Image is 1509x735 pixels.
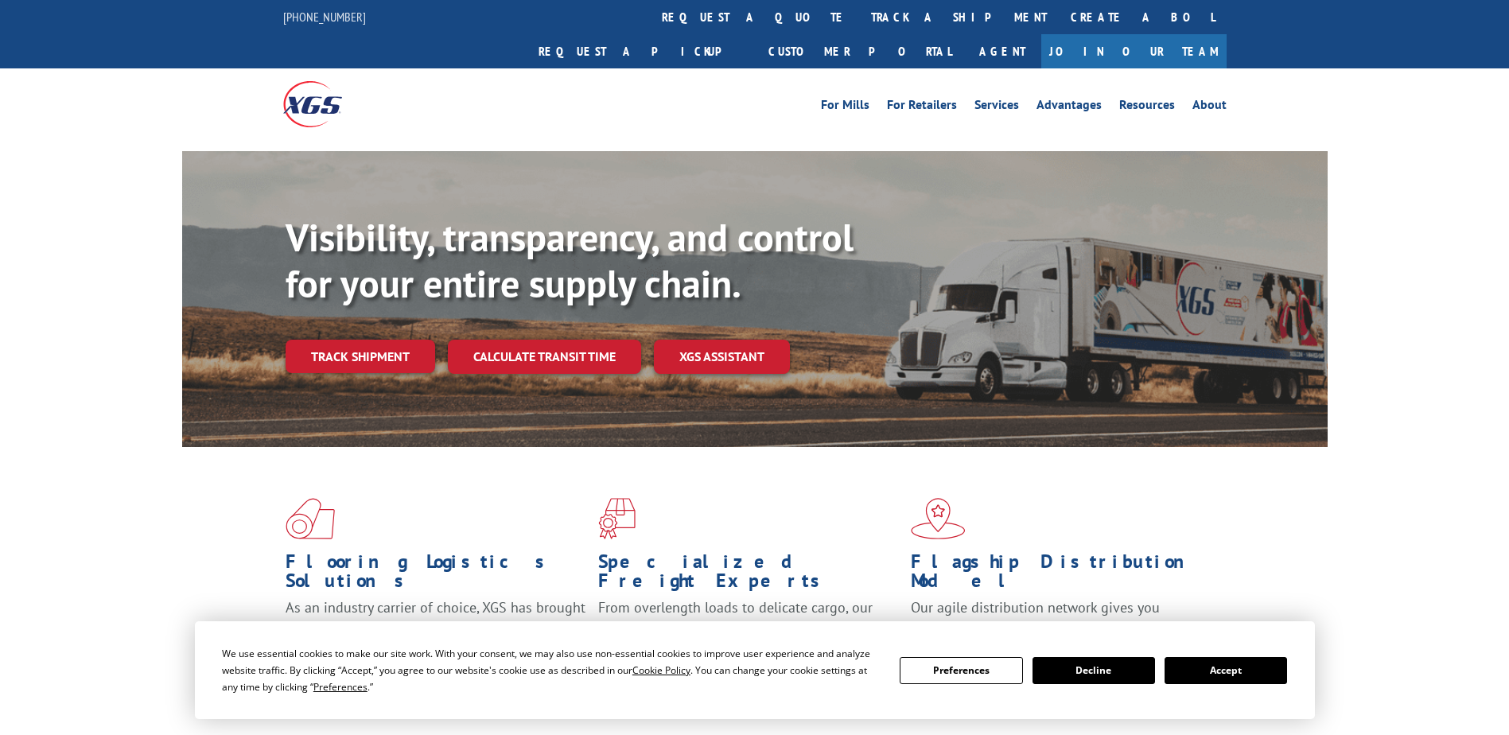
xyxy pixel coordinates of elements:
button: Accept [1165,657,1287,684]
a: Advantages [1036,99,1102,116]
b: Visibility, transparency, and control for your entire supply chain. [286,212,854,308]
img: xgs-icon-flagship-distribution-model-red [911,498,966,539]
h1: Flagship Distribution Model [911,552,1211,598]
a: For Retailers [887,99,957,116]
div: We use essential cookies to make our site work. With your consent, we may also use non-essential ... [222,645,881,695]
img: xgs-icon-total-supply-chain-intelligence-red [286,498,335,539]
a: Track shipment [286,340,435,373]
a: XGS ASSISTANT [654,340,790,374]
a: Resources [1119,99,1175,116]
a: For Mills [821,99,869,116]
button: Preferences [900,657,1022,684]
div: Cookie Consent Prompt [195,621,1315,719]
img: xgs-icon-focused-on-flooring-red [598,498,636,539]
a: Services [974,99,1019,116]
button: Decline [1033,657,1155,684]
a: Agent [963,34,1041,68]
span: As an industry carrier of choice, XGS has brought innovation and dedication to flooring logistics... [286,598,585,655]
span: Our agile distribution network gives you nationwide inventory management on demand. [911,598,1204,636]
h1: Flooring Logistics Solutions [286,552,586,598]
a: [PHONE_NUMBER] [283,9,366,25]
a: Join Our Team [1041,34,1227,68]
a: Calculate transit time [448,340,641,374]
a: Request a pickup [527,34,756,68]
h1: Specialized Freight Experts [598,552,899,598]
p: From overlength loads to delicate cargo, our experienced staff knows the best way to move your fr... [598,598,899,669]
a: About [1192,99,1227,116]
a: Customer Portal [756,34,963,68]
span: Cookie Policy [632,663,690,677]
span: Preferences [313,680,368,694]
